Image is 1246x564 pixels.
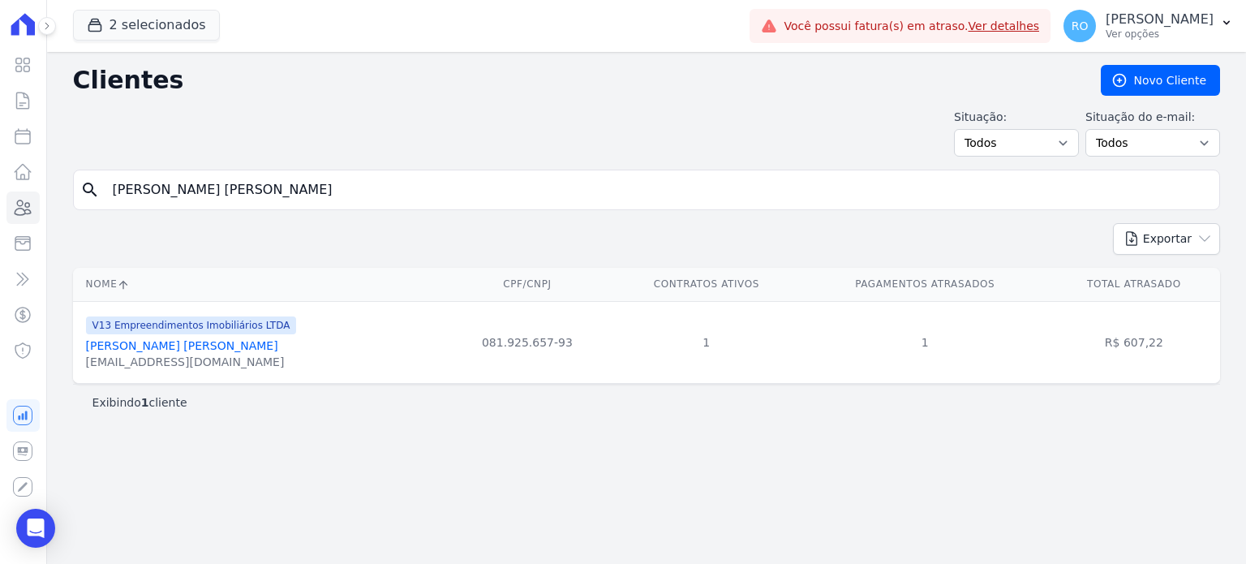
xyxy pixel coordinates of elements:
p: Exibindo cliente [92,394,187,411]
a: Novo Cliente [1101,65,1220,96]
span: V13 Empreendimentos Imobiliários LTDA [86,316,297,334]
span: RO [1072,20,1089,32]
button: RO [PERSON_NAME] Ver opções [1051,3,1246,49]
th: CPF/CNPJ [444,268,611,301]
th: Contratos Ativos [611,268,802,301]
label: Situação do e-mail: [1085,109,1220,126]
td: R$ 607,22 [1048,301,1220,383]
p: [PERSON_NAME] [1106,11,1214,28]
p: Ver opções [1106,28,1214,41]
a: Ver detalhes [969,19,1040,32]
label: Situação: [954,109,1079,126]
input: Buscar por nome, CPF ou e-mail [103,174,1213,206]
div: Open Intercom Messenger [16,509,55,548]
th: Pagamentos Atrasados [802,268,1048,301]
th: Total Atrasado [1048,268,1220,301]
td: 1 [611,301,802,383]
h2: Clientes [73,66,1075,95]
a: [PERSON_NAME] [PERSON_NAME] [86,339,278,352]
td: 1 [802,301,1048,383]
button: 2 selecionados [73,10,220,41]
b: 1 [141,396,149,409]
i: search [80,180,100,200]
div: [EMAIL_ADDRESS][DOMAIN_NAME] [86,354,297,370]
td: 081.925.657-93 [444,301,611,383]
span: Você possui fatura(s) em atraso. [784,18,1039,35]
button: Exportar [1113,223,1220,255]
th: Nome [73,268,444,301]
